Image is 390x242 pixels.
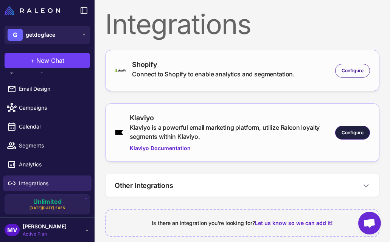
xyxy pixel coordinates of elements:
[3,119,92,135] a: Calendar
[33,199,62,205] span: Unlimited
[255,220,333,226] span: Let us know so we can add it!
[106,174,379,197] button: Other Integrations
[19,85,85,93] span: Email Design
[115,180,173,191] h3: Other Integrations
[3,138,92,154] a: Segments
[342,129,364,136] span: Configure
[132,70,295,79] div: Connect to Shopify to enable analytics and segmentation.
[130,123,335,141] div: Klaviyo is a powerful email marketing platform, utilize Raleon loyalty segments within Klaviyo.
[3,81,92,97] a: Email Design
[132,59,295,70] div: Shopify
[19,179,85,188] span: Integrations
[130,113,335,123] div: Klaviyo
[130,144,335,152] a: Klaviyo Documentation
[105,11,379,38] div: Integrations
[3,175,92,191] a: Integrations
[8,29,23,41] div: G
[5,6,63,15] a: Raleon Logo
[31,56,35,65] span: +
[115,219,370,227] div: Is there an integration you're looking for?
[26,31,55,39] span: getdogface
[23,222,67,231] span: [PERSON_NAME]
[36,56,64,65] span: New Chat
[5,53,90,68] button: +New Chat
[19,141,85,150] span: Segments
[3,100,92,116] a: Campaigns
[5,26,90,44] button: Ggetdogface
[3,157,92,172] a: Analytics
[5,6,60,15] img: Raleon Logo
[30,205,65,211] span: [DATE][DATE] 2025
[19,123,85,131] span: Calendar
[115,129,124,136] img: klaviyo.png
[19,104,85,112] span: Campaigns
[342,67,364,74] span: Configure
[115,69,126,72] img: shopify-logo-primary-logo-456baa801ee66a0a435671082365958316831c9960c480451dd0330bcdae304f.svg
[5,224,20,236] div: MV
[358,212,381,234] div: Open chat
[23,231,67,237] span: Active Plan
[19,160,85,169] span: Analytics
